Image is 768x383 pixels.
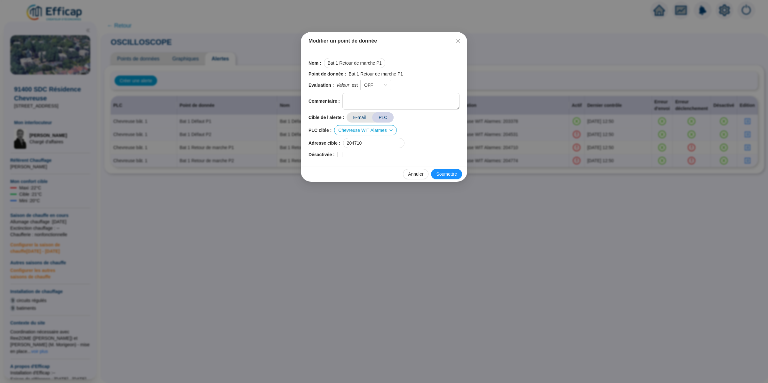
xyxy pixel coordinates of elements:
[352,82,358,89] span: est
[456,38,461,44] span: close
[338,125,392,135] span: Chevreuse WIT Alarmes
[343,138,404,148] input: BVXX
[372,112,394,123] span: PLC
[431,169,462,179] button: Soumettre
[308,114,344,121] span: Cible de l'alerte :
[453,38,463,44] span: Fermer
[324,58,385,68] input: Départ primaire
[308,82,334,89] span: Evaluation :
[308,151,335,158] span: Désactivée :
[436,171,457,178] span: Soumettre
[308,71,346,77] span: Point de donnée :
[308,60,321,67] span: Nom :
[408,171,423,178] span: Annuler
[308,98,340,105] span: Commentaire :
[389,128,393,132] span: down
[453,36,463,46] button: Close
[347,112,372,123] span: E-mail
[336,82,349,89] span: Valeur
[403,169,428,179] button: Annuler
[348,71,403,77] span: Bat 1 Retour de marche P1
[308,127,332,134] span: PLC cible :
[308,140,340,147] span: Adresse cible :
[364,80,387,90] span: OFF
[308,37,460,45] div: Modifier un point de donnée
